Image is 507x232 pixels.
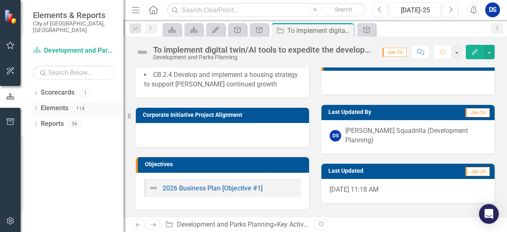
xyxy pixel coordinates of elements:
[41,119,64,129] a: Reports
[33,10,115,20] span: Elements & Reports
[144,71,298,88] span: CB.2.4 Develop and implement a housing strategy to support [PERSON_NAME] continued growth
[328,109,430,115] h3: Last Updated By
[33,46,115,56] a: Development and Parks Planning
[321,179,495,203] div: [DATE] 11:18 AM
[72,105,88,112] div: 118
[335,6,352,13] span: Search
[149,183,158,193] img: Not Defined
[79,89,92,96] div: 1
[41,88,74,97] a: Scorecards
[177,220,274,228] a: Development and Parks Planning
[163,184,263,192] a: 2026 Business Plan [Objective #1]
[145,161,305,167] h3: Objectives
[33,20,115,34] small: City of [GEOGRAPHIC_DATA], [GEOGRAPHIC_DATA]
[393,5,438,15] div: [DATE]-25
[153,54,374,60] div: Development and Parks Planning
[485,2,500,17] button: DS
[143,112,305,118] h3: Corporate Initiative Project Alignment
[330,130,341,142] div: DS
[165,220,309,230] div: » »
[323,4,364,16] button: Search
[277,220,316,228] a: Key Activities
[465,167,490,176] span: Jan-26
[479,204,499,224] div: Open Intercom Messenger
[465,108,490,117] span: Jan-26
[167,3,366,17] input: Search ClearPoint...
[153,45,374,54] div: To implement digital twin/AI tools to expedite the development application review process
[68,121,81,128] div: 36
[4,9,19,24] img: ClearPoint Strategy
[345,126,486,145] div: [PERSON_NAME] Squadrilla (Development Planning)
[136,46,149,59] img: Not Defined
[328,168,423,174] h3: Last Updated
[33,65,115,80] input: Search Below...
[390,2,441,17] button: [DATE]-25
[41,104,68,113] a: Elements
[382,48,407,57] span: Jan-26
[287,26,352,36] div: To implement digital twin/AI tools to expedite the development application review process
